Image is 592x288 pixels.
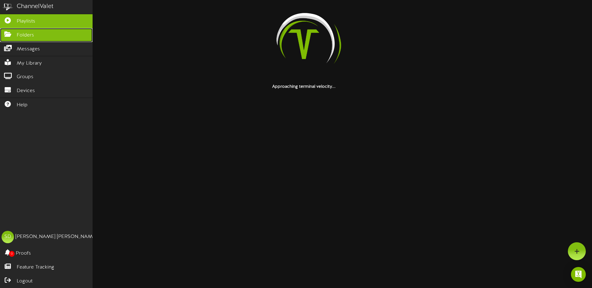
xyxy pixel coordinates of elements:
div: Open Intercom Messenger [571,267,586,282]
span: Devices [17,87,35,95]
span: Groups [17,74,33,81]
img: loading-spinner-2.png [264,5,343,84]
span: 0 [9,251,15,257]
div: SD [2,231,14,243]
span: Folders [17,32,34,39]
span: Proofs [16,250,31,257]
div: [PERSON_NAME] [PERSON_NAME] [15,233,97,240]
div: ChannelValet [17,2,54,11]
span: Help [17,102,28,109]
strong: Approaching terminal velocity... [272,84,336,89]
span: My Library [17,60,42,67]
span: Logout [17,278,33,285]
span: Messages [17,46,40,53]
span: Playlists [17,18,35,25]
span: Feature Tracking [17,264,54,271]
